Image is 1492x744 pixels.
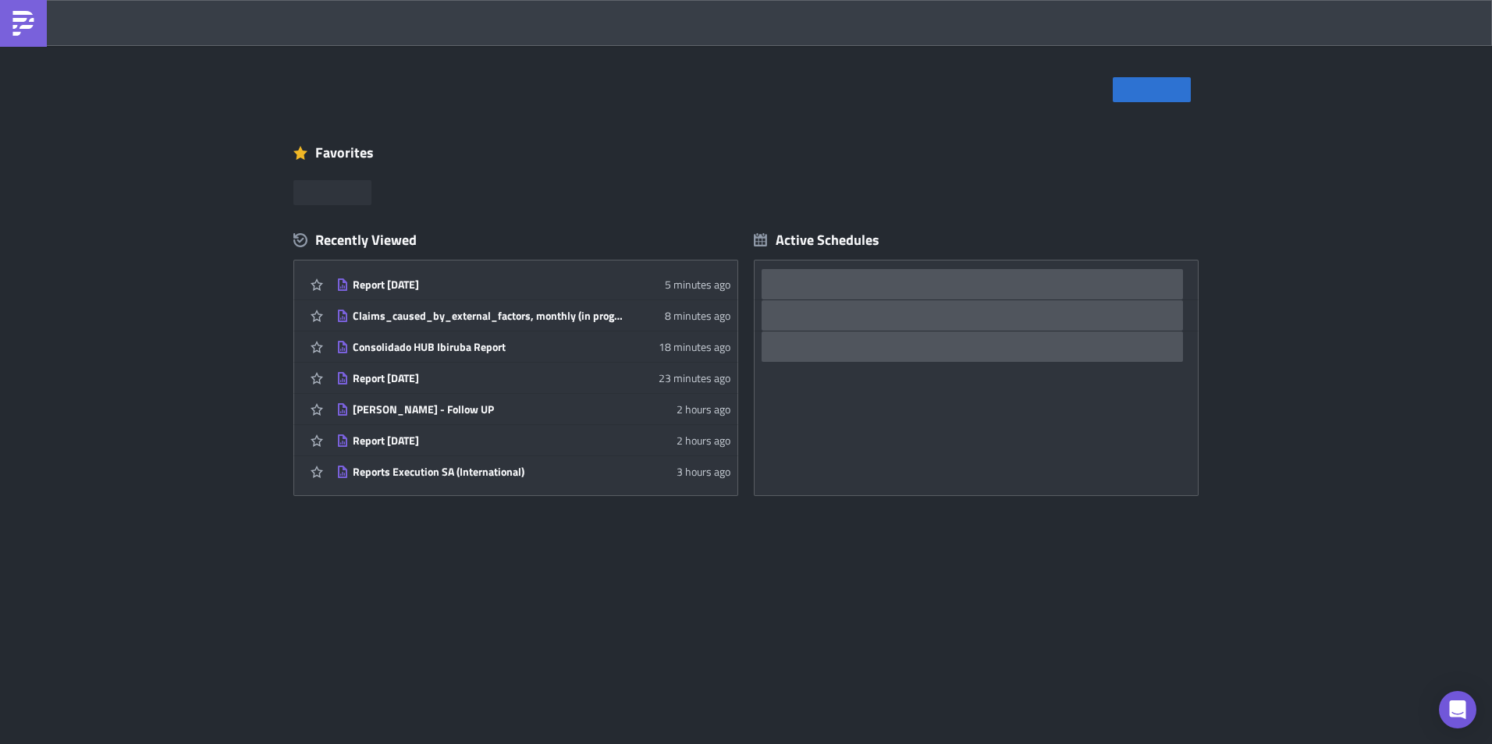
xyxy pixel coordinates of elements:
time: 2025-08-27T14:49:21Z [665,276,730,292]
time: 2025-08-27T12:16:52Z [677,463,730,480]
div: Report [DATE] [353,434,626,448]
time: 2025-08-27T14:45:54Z [665,307,730,324]
a: Reports Execution SA (International)3 hours ago [336,456,730,487]
div: [PERSON_NAME] - Follow UP [353,402,626,416]
div: Recently Viewed [293,229,738,252]
a: Report [DATE]23 minutes ago [336,363,730,393]
div: Claims_caused_by_external_factors, monthly (in progress) [353,309,626,323]
time: 2025-08-27T14:35:58Z [659,338,730,355]
time: 2025-08-27T13:12:09Z [677,401,730,417]
a: Consolidado HUB Ibiruba Report18 minutes ago [336,331,730,362]
a: [PERSON_NAME] - Follow UP2 hours ago [336,394,730,424]
a: Report [DATE]2 hours ago [336,425,730,455]
div: Consolidado HUB Ibiruba Report [353,340,626,354]
time: 2025-08-27T12:33:45Z [677,432,730,448]
div: Favorites [293,141,1199,165]
img: PushMetrics [11,11,36,36]
div: Report [DATE] [353,278,626,292]
div: Report [DATE] [353,371,626,385]
a: Claims_caused_by_external_factors, monthly (in progress)8 minutes ago [336,300,730,331]
time: 2025-08-27T14:31:24Z [659,370,730,386]
div: Reports Execution SA (International) [353,465,626,479]
div: Open Intercom Messenger [1439,691,1476,728]
div: Active Schedules [754,231,879,249]
a: Report [DATE]5 minutes ago [336,269,730,299]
